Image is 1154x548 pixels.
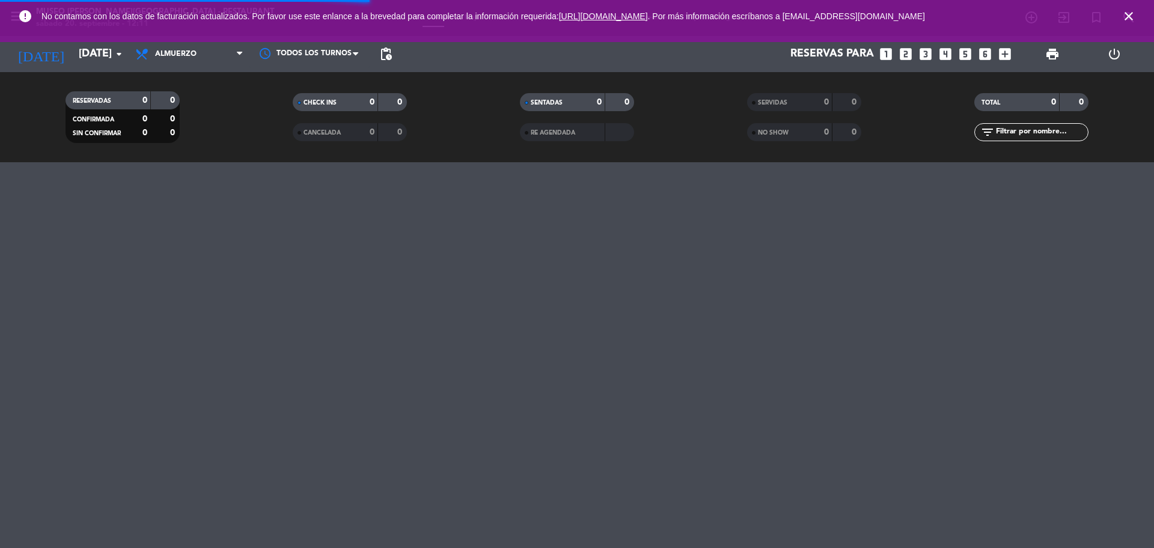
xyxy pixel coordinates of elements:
i: error [18,9,32,23]
strong: 0 [597,98,602,106]
i: looks_4 [938,46,953,62]
span: CANCELADA [304,130,341,136]
i: [DATE] [9,41,73,67]
i: close [1122,9,1136,23]
i: power_settings_new [1107,47,1122,61]
strong: 0 [170,96,177,105]
span: SIN CONFIRMAR [73,130,121,136]
strong: 0 [824,128,829,136]
span: TOTAL [982,100,1000,106]
i: add_box [997,46,1013,62]
span: Almuerzo [155,50,197,58]
span: RE AGENDADA [531,130,575,136]
strong: 0 [370,98,374,106]
i: looks_5 [957,46,973,62]
strong: 0 [170,115,177,123]
strong: 0 [852,128,859,136]
span: CONFIRMADA [73,117,114,123]
strong: 0 [170,129,177,137]
a: . Por más información escríbanos a [EMAIL_ADDRESS][DOMAIN_NAME] [648,11,925,21]
strong: 0 [142,96,147,105]
div: LOG OUT [1083,36,1145,72]
a: [URL][DOMAIN_NAME] [559,11,648,21]
strong: 0 [1079,98,1086,106]
i: filter_list [980,125,995,139]
span: pending_actions [379,47,393,61]
i: looks_6 [977,46,993,62]
span: Reservas para [790,48,874,60]
i: arrow_drop_down [112,47,126,61]
i: looks_one [878,46,894,62]
strong: 0 [397,128,405,136]
input: Filtrar por nombre... [995,126,1088,139]
span: SENTADAS [531,100,563,106]
i: looks_3 [918,46,933,62]
span: NO SHOW [758,130,789,136]
i: looks_two [898,46,914,62]
span: No contamos con los datos de facturación actualizados. Por favor use este enlance a la brevedad p... [41,11,925,21]
strong: 0 [370,128,374,136]
strong: 0 [824,98,829,106]
strong: 0 [852,98,859,106]
strong: 0 [142,129,147,137]
span: print [1045,47,1060,61]
span: SERVIDAS [758,100,787,106]
span: CHECK INS [304,100,337,106]
strong: 0 [624,98,632,106]
strong: 0 [142,115,147,123]
span: RESERVADAS [73,98,111,104]
strong: 0 [397,98,405,106]
strong: 0 [1051,98,1056,106]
